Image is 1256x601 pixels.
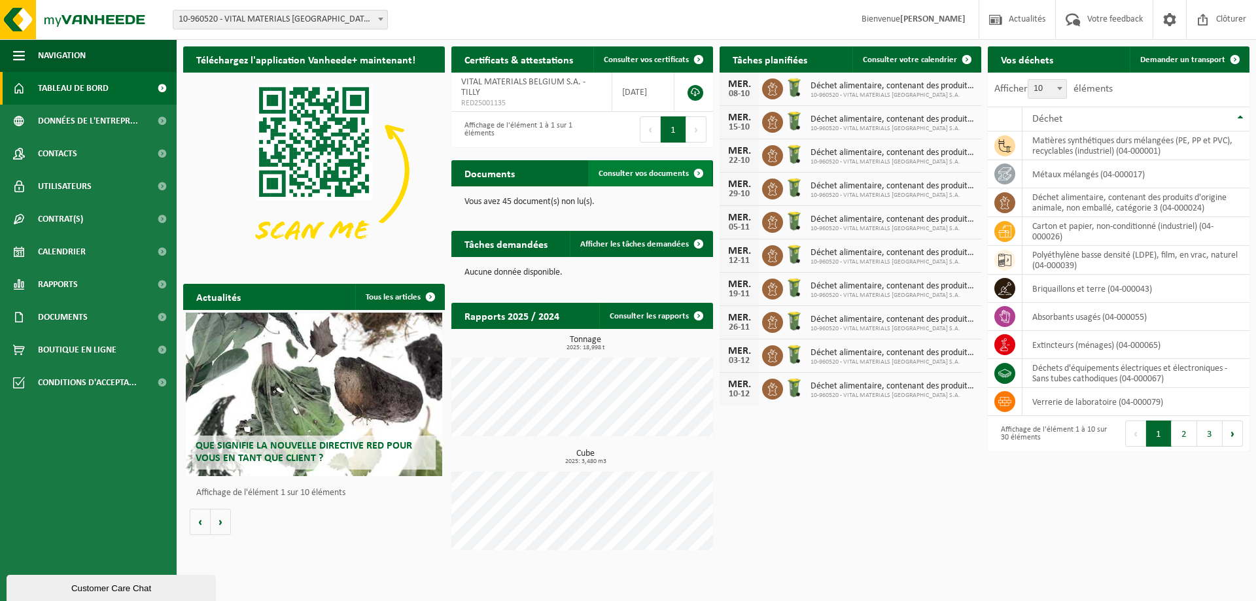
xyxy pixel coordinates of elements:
a: Consulter vos certificats [593,46,712,73]
h2: Rapports 2025 / 2024 [451,303,572,328]
h2: Certificats & attestations [451,46,586,72]
div: 03-12 [726,356,752,366]
button: 1 [661,116,686,143]
a: Tous les articles [355,284,444,310]
span: 10-960520 - VITAL MATERIALS [GEOGRAPHIC_DATA] S.A. [811,192,975,199]
td: matières synthétiques durs mélangées (PE, PP et PVC), recyclables (industriel) (04-000001) [1022,131,1249,160]
div: Affichage de l'élément 1 à 10 sur 30 éléments [994,419,1112,448]
div: MER. [726,313,752,323]
td: [DATE] [612,73,674,112]
div: MER. [726,379,752,390]
span: Que signifie la nouvelle directive RED pour vous en tant que client ? [196,441,412,464]
span: 2025: 3,480 m3 [458,458,713,465]
a: Que signifie la nouvelle directive RED pour vous en tant que client ? [186,313,442,476]
span: Tableau de bord [38,72,109,105]
img: Download de VHEPlus App [183,73,445,269]
span: Déchet alimentaire, contenant des produits d'origine animale, non emballé, catég... [811,348,975,358]
div: 10-12 [726,390,752,399]
button: Previous [640,116,661,143]
span: 10-960520 - VITAL MATERIALS [GEOGRAPHIC_DATA] S.A. [811,258,975,266]
td: briquaillons et terre (04-000043) [1022,275,1249,303]
a: Consulter votre calendrier [852,46,980,73]
div: 12-11 [726,256,752,266]
span: VITAL MATERIALS BELGIUM S.A. - TILLY [461,77,585,97]
span: Contrat(s) [38,203,83,235]
div: MER. [726,246,752,256]
td: absorbants usagés (04-000055) [1022,303,1249,331]
span: Déchet alimentaire, contenant des produits d'origine animale, non emballé, catég... [811,114,975,125]
span: Contacts [38,137,77,170]
span: Rapports [38,268,78,301]
span: 10-960520 - VITAL MATERIALS [GEOGRAPHIC_DATA] S.A. [811,292,975,300]
img: WB-0140-HPE-GN-50 [783,143,805,165]
button: 3 [1197,421,1223,447]
span: Consulter votre calendrier [863,56,957,64]
div: 19-11 [726,290,752,299]
span: 10-960520 - VITAL MATERIALS BELGIUM S.A. - TILLY [173,10,387,29]
div: MER. [726,146,752,156]
button: Next [686,116,706,143]
h2: Vos déchets [988,46,1066,72]
img: WB-0140-HPE-GN-50 [783,210,805,232]
span: Données de l'entrepr... [38,105,138,137]
div: MER. [726,79,752,90]
span: Calendrier [38,235,86,268]
span: Déchet alimentaire, contenant des produits d'origine animale, non emballé, catég... [811,315,975,325]
a: Consulter les rapports [599,303,712,329]
td: déchet alimentaire, contenant des produits d'origine animale, non emballé, catégorie 3 (04-000024) [1022,188,1249,217]
button: Volgende [211,509,231,535]
img: WB-0140-HPE-GN-50 [783,77,805,99]
span: 10-960520 - VITAL MATERIALS BELGIUM S.A. - TILLY [173,10,388,29]
img: WB-0140-HPE-GN-50 [783,110,805,132]
iframe: chat widget [7,572,218,601]
td: carton et papier, non-conditionné (industriel) (04-000026) [1022,217,1249,246]
h2: Tâches planifiées [720,46,820,72]
span: 10 [1028,80,1066,98]
span: Déchet alimentaire, contenant des produits d'origine animale, non emballé, catég... [811,148,975,158]
div: 08-10 [726,90,752,99]
span: 10 [1028,79,1067,99]
span: Utilisateurs [38,170,92,203]
span: 10-960520 - VITAL MATERIALS [GEOGRAPHIC_DATA] S.A. [811,358,975,366]
span: Déchet alimentaire, contenant des produits d'origine animale, non emballé, catég... [811,281,975,292]
span: 10-960520 - VITAL MATERIALS [GEOGRAPHIC_DATA] S.A. [811,92,975,99]
div: 26-11 [726,323,752,332]
img: WB-0140-HPE-GN-50 [783,277,805,299]
label: Afficher éléments [994,84,1113,94]
p: Vous avez 45 document(s) non lu(s). [464,197,700,207]
a: Demander un transport [1130,46,1248,73]
span: Déchet [1032,114,1062,124]
td: verrerie de laboratoire (04-000079) [1022,388,1249,416]
button: Previous [1125,421,1146,447]
span: Consulter vos documents [599,169,689,178]
span: Déchet alimentaire, contenant des produits d'origine animale, non emballé, catég... [811,248,975,258]
td: déchets d'équipements électriques et électroniques - Sans tubes cathodiques (04-000067) [1022,359,1249,388]
h2: Actualités [183,284,254,309]
a: Consulter vos documents [588,160,712,186]
span: Déchet alimentaire, contenant des produits d'origine animale, non emballé, catég... [811,381,975,392]
span: RED25001135 [461,98,602,109]
img: WB-0140-HPE-GN-50 [783,310,805,332]
img: WB-0140-HPE-GN-50 [783,177,805,199]
button: Next [1223,421,1243,447]
div: MER. [726,112,752,123]
h2: Téléchargez l'application Vanheede+ maintenant! [183,46,428,72]
h3: Tonnage [458,335,713,351]
span: Afficher les tâches demandées [580,240,689,249]
p: Aucune donnée disponible. [464,268,700,277]
div: Affichage de l'élément 1 à 1 sur 1 éléments [458,115,576,144]
div: MER. [726,213,752,223]
img: WB-0140-HPE-GN-50 [783,343,805,366]
span: 10-960520 - VITAL MATERIALS [GEOGRAPHIC_DATA] S.A. [811,125,975,133]
img: WB-0140-HPE-GN-50 [783,377,805,399]
h2: Tâches demandées [451,231,561,256]
strong: [PERSON_NAME] [900,14,966,24]
div: MER. [726,279,752,290]
div: 29-10 [726,190,752,199]
span: Demander un transport [1140,56,1225,64]
span: 2025: 18,998 t [458,345,713,351]
span: Navigation [38,39,86,72]
span: Boutique en ligne [38,334,116,366]
td: polyéthylène basse densité (LDPE), film, en vrac, naturel (04-000039) [1022,246,1249,275]
img: WB-0140-HPE-GN-50 [783,243,805,266]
